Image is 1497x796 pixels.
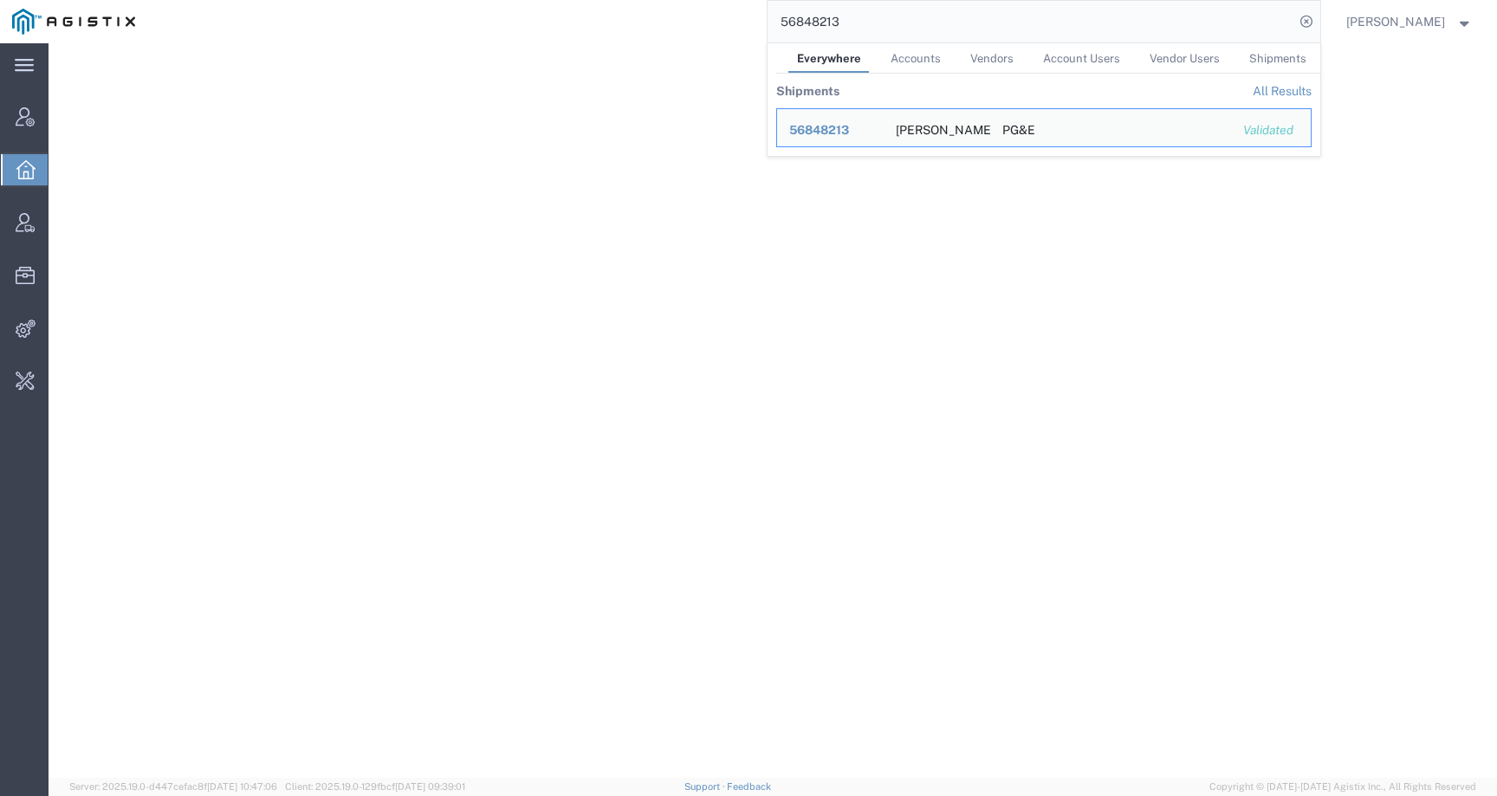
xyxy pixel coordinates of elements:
span: Accounts [891,52,941,65]
span: [DATE] 09:39:01 [395,781,465,792]
a: View all shipments found by criterion [1253,84,1312,98]
span: Client: 2025.19.0-129fbcf [285,781,465,792]
span: 56848213 [789,123,849,137]
div: PG&E [1002,109,1035,146]
span: Kate Petrenko [1346,12,1445,31]
th: Shipments [776,74,839,108]
span: Everywhere [797,52,861,65]
span: Copyright © [DATE]-[DATE] Agistix Inc., All Rights Reserved [1209,780,1476,794]
span: Vendors [970,52,1014,65]
div: 56848213 [789,121,872,139]
span: Vendor Users [1150,52,1220,65]
div: Validated [1243,121,1299,139]
span: Server: 2025.19.0-d447cefac8f [69,781,277,792]
a: Support [684,781,728,792]
a: Feedback [727,781,771,792]
iframe: FS Legacy Container [49,43,1497,778]
img: logo [12,9,135,35]
table: Search Results [776,74,1320,156]
span: Account Users [1043,52,1120,65]
span: [DATE] 10:47:06 [207,781,277,792]
input: Search for shipment number, reference number [768,1,1294,42]
div: Lamons Gasket [895,109,978,146]
span: Shipments [1249,52,1306,65]
button: [PERSON_NAME] [1345,11,1474,32]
